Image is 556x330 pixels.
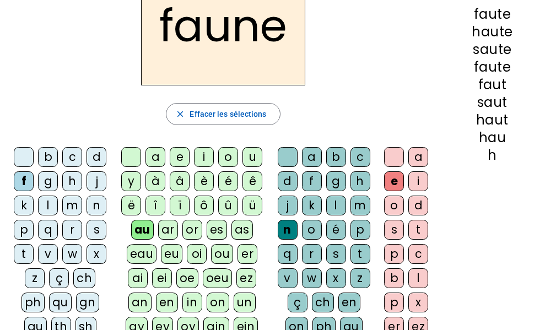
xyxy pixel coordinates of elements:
[131,220,154,240] div: au
[278,171,298,191] div: d
[278,196,298,215] div: j
[121,171,141,191] div: y
[237,244,257,264] div: er
[145,171,165,191] div: à
[408,244,428,264] div: c
[446,25,538,39] div: haute
[384,171,404,191] div: e
[446,113,538,127] div: haut
[49,268,69,288] div: ç
[145,147,165,167] div: a
[62,147,82,167] div: c
[14,171,34,191] div: f
[278,220,298,240] div: n
[446,43,538,56] div: saute
[446,61,538,74] div: faute
[384,196,404,215] div: o
[326,220,346,240] div: é
[152,268,172,288] div: ei
[218,171,238,191] div: é
[87,147,106,167] div: d
[14,196,34,215] div: k
[166,103,280,125] button: Effacer les sélections
[350,268,370,288] div: z
[62,244,82,264] div: w
[38,147,58,167] div: b
[25,268,45,288] div: z
[38,196,58,215] div: l
[21,293,45,312] div: ph
[288,293,307,312] div: ç
[242,171,262,191] div: ê
[350,244,370,264] div: t
[350,196,370,215] div: m
[62,220,82,240] div: r
[350,147,370,167] div: c
[145,196,165,215] div: î
[203,268,233,288] div: oeu
[128,293,152,312] div: an
[87,220,106,240] div: s
[302,244,322,264] div: r
[408,293,428,312] div: x
[211,244,233,264] div: ou
[236,268,256,288] div: ez
[182,220,202,240] div: or
[62,196,82,215] div: m
[384,220,404,240] div: s
[38,220,58,240] div: q
[87,244,106,264] div: x
[408,196,428,215] div: d
[326,268,346,288] div: x
[350,171,370,191] div: h
[14,220,34,240] div: p
[278,244,298,264] div: q
[302,220,322,240] div: o
[218,196,238,215] div: û
[158,220,178,240] div: ar
[194,171,214,191] div: è
[190,107,266,121] span: Effacer les sélections
[156,293,178,312] div: en
[446,96,538,109] div: saut
[302,171,322,191] div: f
[14,244,34,264] div: t
[161,244,182,264] div: eu
[194,147,214,167] div: i
[87,171,106,191] div: j
[242,196,262,215] div: ü
[326,196,346,215] div: l
[384,244,404,264] div: p
[326,244,346,264] div: s
[38,244,58,264] div: v
[170,196,190,215] div: ï
[446,8,538,21] div: faute
[446,78,538,91] div: faut
[127,244,157,264] div: eau
[170,147,190,167] div: e
[121,196,141,215] div: ë
[312,293,334,312] div: ch
[73,268,95,288] div: ch
[384,293,404,312] div: p
[175,109,185,119] mat-icon: close
[408,147,428,167] div: a
[207,293,229,312] div: on
[231,220,253,240] div: as
[302,196,322,215] div: k
[87,196,106,215] div: n
[62,171,82,191] div: h
[408,268,428,288] div: l
[326,171,346,191] div: g
[350,220,370,240] div: p
[326,147,346,167] div: b
[384,268,404,288] div: b
[302,268,322,288] div: w
[207,220,227,240] div: es
[76,293,99,312] div: gn
[182,293,202,312] div: in
[187,244,207,264] div: oi
[446,131,538,144] div: hau
[446,149,538,162] div: h
[338,293,360,312] div: en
